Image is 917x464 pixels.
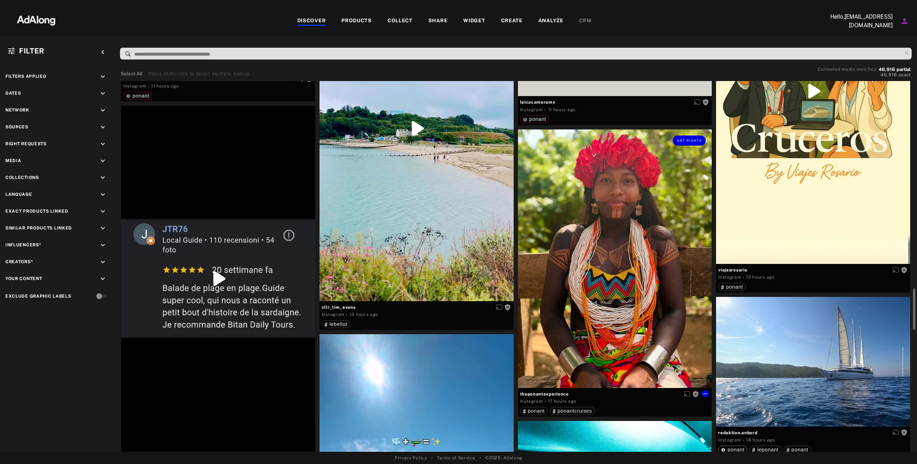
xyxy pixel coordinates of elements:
[99,258,107,266] i: keyboard_arrow_down
[19,47,44,55] span: Filter
[520,106,543,113] div: Instagram
[5,259,33,264] span: Creators*
[746,437,775,442] time: 2025-09-02T17:00:08.000Z
[890,429,901,436] button: Enable diffusion on this media
[99,48,107,56] i: keyboard_arrow_left
[5,158,21,163] span: Media
[99,106,107,114] i: keyboard_arrow_down
[325,322,347,327] div: lebellot
[879,68,911,71] button: 46,916partial
[5,293,71,299] div: Exclude Graphic Labels
[5,276,42,281] span: Your Content
[553,408,592,413] div: ponantcruises
[523,408,545,413] div: ponant
[752,447,778,452] div: leponant
[548,107,576,112] time: 2025-09-02T23:21:41.000Z
[818,67,877,72] span: Estimated media matches:
[548,399,576,404] time: 2025-09-02T17:52:58.000Z
[5,74,47,79] span: Filters applied
[792,447,808,453] span: ponant
[718,437,741,443] div: Instagram
[890,266,901,274] button: Enable diffusion on this media
[121,70,143,77] button: Select All
[692,391,699,396] span: Rights not requested
[520,391,710,397] span: theponantexperience
[99,208,107,216] i: keyboard_arrow_down
[480,455,481,461] span: •
[529,116,546,122] span: ponant
[579,17,592,25] div: CRM
[5,209,68,214] span: Exact Products Linked
[818,71,911,79] button: 46,916exact
[463,17,485,25] div: WIDGET
[5,175,39,180] span: Collections
[322,304,512,311] span: cllr_tim_evans
[743,437,745,443] span: ·
[821,13,893,30] p: Hello, [EMAIL_ADDRESS][DOMAIN_NAME]
[538,17,563,25] div: ANALYZE
[148,84,149,89] span: ·
[388,17,413,25] div: COLLECT
[350,312,378,317] time: 2025-09-02T22:05:42.000Z
[431,455,433,461] span: •
[881,430,917,464] div: Widget de chat
[523,117,546,122] div: ponant
[544,107,546,113] span: ·
[721,447,744,452] div: ponant
[99,275,107,283] i: keyboard_arrow_down
[881,430,917,464] iframe: Chat Widget
[718,430,908,436] span: redaktion.anbord
[787,447,808,452] div: ponant
[322,311,344,318] div: Instagram
[126,93,149,98] div: ponant
[99,140,107,148] i: keyboard_arrow_down
[721,284,743,289] div: ponant
[901,267,907,272] span: Rights not requested
[346,312,348,318] span: ·
[544,399,546,404] span: ·
[757,447,778,453] span: leponant
[558,408,592,414] span: ponantcruises
[520,99,710,105] span: leicacameramx
[5,9,68,30] img: 63233d7d88ed69de3c212112c67096b6.png
[99,174,107,182] i: keyboard_arrow_down
[99,224,107,232] i: keyboard_arrow_down
[5,91,21,96] span: Dates
[151,84,179,89] time: 2025-09-02T23:21:41.000Z
[437,455,475,461] a: Terms of Service
[692,98,702,106] button: Enable diffusion on this media
[5,141,47,146] span: Right Requests
[330,321,347,327] span: lebellot
[743,275,745,280] span: ·
[133,93,149,99] span: ponant
[702,99,709,104] span: Rights not requested
[99,241,107,249] i: keyboard_arrow_down
[5,108,29,113] span: Network
[682,390,692,398] button: Enable diffusion on this media
[99,191,107,199] i: keyboard_arrow_down
[501,17,523,25] div: CREATE
[677,139,702,142] span: Get rights
[99,90,107,98] i: keyboard_arrow_down
[5,226,72,231] span: Similar Products Linked
[306,76,312,81] span: Rights not requested
[99,123,107,131] i: keyboard_arrow_down
[528,408,545,414] span: ponant
[5,242,41,247] span: Influencers*
[395,455,427,461] a: Privacy Policy
[520,398,543,404] div: Instagram
[718,274,741,280] div: Instagram
[5,124,28,129] span: Sources
[879,67,895,72] span: 46,916
[504,304,511,309] span: Rights not requested
[898,15,911,27] button: Account settings
[728,447,744,453] span: ponant
[297,17,326,25] div: DISCOVER
[99,73,107,81] i: keyboard_arrow_down
[123,83,146,89] div: Instagram
[494,303,504,311] button: Enable diffusion on this media
[485,455,522,461] span: © 2025 - Adalong
[148,70,250,77] div: Press shift+click to select multiple medias
[880,72,897,77] span: 46,916
[341,17,372,25] div: PRODUCTS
